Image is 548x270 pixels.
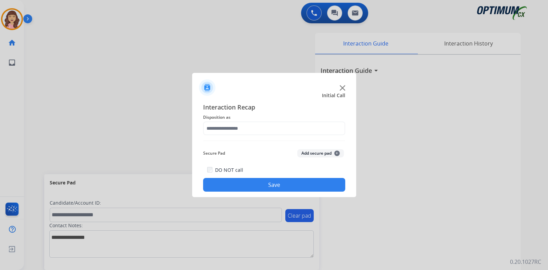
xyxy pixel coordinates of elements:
[199,79,215,96] img: contactIcon
[203,102,345,113] span: Interaction Recap
[322,92,345,99] span: Initial Call
[215,167,243,173] label: DO NOT call
[510,258,541,266] p: 0.20.1027RC
[203,149,225,157] span: Secure Pad
[203,113,345,121] span: Disposition as
[297,149,344,157] button: Add secure pad+
[334,151,340,156] span: +
[203,178,345,192] button: Save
